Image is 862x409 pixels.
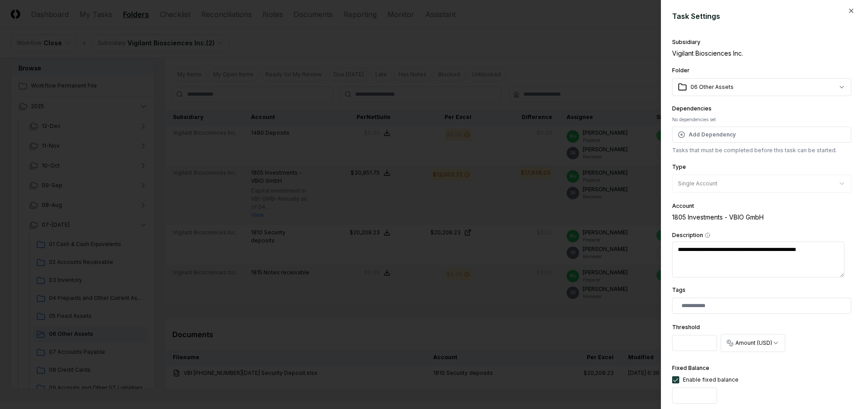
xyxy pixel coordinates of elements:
label: Dependencies [672,105,712,112]
p: Tasks that must be completed before this task can be started. [672,146,851,154]
label: Type [672,163,686,170]
div: Subsidiary [672,40,851,45]
button: Description [705,233,710,238]
div: 1805 Investments - VBIO GmbH [672,212,851,222]
label: Description [672,233,851,238]
button: Add Dependency [672,127,851,143]
div: Account [672,203,851,209]
div: Vigilant Biosciences Inc. [672,48,851,58]
label: Fixed Balance [672,365,709,371]
h2: Task Settings [672,11,851,22]
div: No dependencies set [672,116,851,123]
label: Tags [672,286,686,293]
label: Threshold [672,324,700,330]
div: Enable fixed balance [683,376,739,384]
label: Folder [672,67,690,74]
